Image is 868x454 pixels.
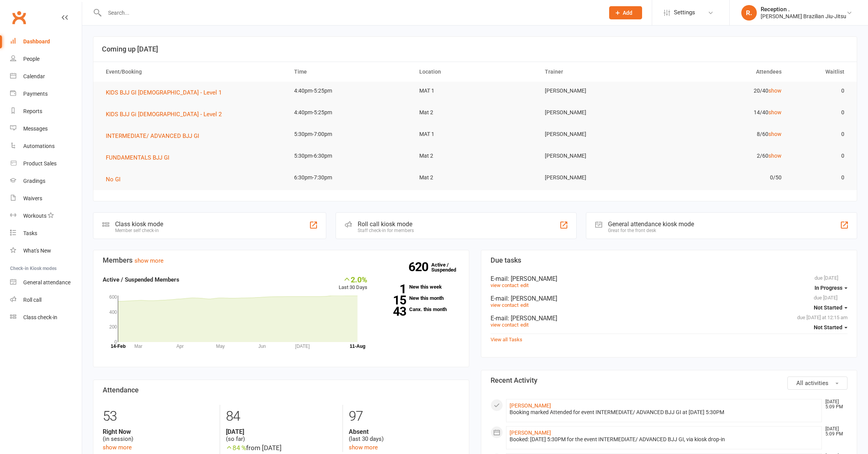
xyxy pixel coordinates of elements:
[106,111,222,118] span: KIDS BJJ Gi [DEMOGRAPHIC_DATA] - Level 2
[339,275,367,284] div: 2.0%
[115,220,163,228] div: Class kiosk mode
[10,138,82,155] a: Automations
[821,399,847,409] time: [DATE] 5:09 PM
[768,131,782,137] a: show
[23,230,37,236] div: Tasks
[102,45,848,53] h3: Coming up [DATE]
[538,62,663,82] th: Trainer
[103,386,460,394] h3: Attendance
[287,62,413,82] th: Time
[379,296,460,301] a: 15New this month
[349,405,460,428] div: 97
[23,178,45,184] div: Gradings
[23,160,57,167] div: Product Sales
[663,103,789,122] td: 14/40
[10,68,82,85] a: Calendar
[339,275,367,292] div: Last 30 Days
[815,281,847,295] button: In Progress
[106,132,199,139] span: INTERMEDIATE/ ADVANCED BJJ GI
[508,295,557,302] span: : [PERSON_NAME]
[10,172,82,190] a: Gradings
[106,153,175,162] button: FUNDAMENTALS BJJ GI
[741,5,757,21] div: R.
[10,103,82,120] a: Reports
[23,108,42,114] div: Reports
[379,283,406,295] strong: 1
[768,109,782,115] a: show
[379,307,460,312] a: 43Canx. this month
[358,228,414,233] div: Staff check-in for members
[789,125,851,143] td: 0
[789,169,851,187] td: 0
[538,169,663,187] td: [PERSON_NAME]
[23,213,46,219] div: Workouts
[520,302,529,308] a: edit
[663,147,789,165] td: 2/60
[287,103,413,122] td: 4:40pm-5:25pm
[23,73,45,79] div: Calendar
[23,143,55,149] div: Automations
[663,169,789,187] td: 0/50
[520,282,529,288] a: edit
[508,315,557,322] span: : [PERSON_NAME]
[789,82,851,100] td: 0
[520,322,529,328] a: edit
[608,228,694,233] div: Great for the front desk
[10,120,82,138] a: Messages
[379,284,460,289] a: 1New this week
[23,195,42,201] div: Waivers
[814,320,847,334] button: Not Started
[10,155,82,172] a: Product Sales
[510,436,818,443] div: Booked: [DATE] 5:30PM for the event INTERMEDIATE/ ADVANCED BJJ GI, via kiosk drop-in
[821,426,847,437] time: [DATE] 5:09 PM
[789,147,851,165] td: 0
[789,103,851,122] td: 0
[287,82,413,100] td: 4:40pm-5:25pm
[623,10,632,16] span: Add
[814,301,847,315] button: Not Started
[491,275,847,282] div: E-mail
[103,405,214,428] div: 53
[103,256,460,264] h3: Members
[814,304,842,311] span: Not Started
[674,4,695,21] span: Settings
[106,131,205,141] button: INTERMEDIATE/ ADVANCED BJJ GI
[789,62,851,82] th: Waitlist
[10,309,82,326] a: Class kiosk mode
[23,38,50,45] div: Dashboard
[226,405,337,428] div: 84
[23,91,48,97] div: Payments
[491,282,518,288] a: view contact
[10,242,82,260] a: What's New
[412,125,538,143] td: MAT 1
[431,256,465,278] a: 620Active / Suspended
[510,402,551,409] a: [PERSON_NAME]
[663,62,789,82] th: Attendees
[10,85,82,103] a: Payments
[23,297,41,303] div: Roll call
[134,257,164,264] a: show more
[226,443,337,453] div: from [DATE]
[287,169,413,187] td: 6:30pm-7:30pm
[412,103,538,122] td: Mat 2
[663,82,789,100] td: 20/40
[349,444,378,451] a: show more
[491,295,847,302] div: E-mail
[538,103,663,122] td: [PERSON_NAME]
[103,428,214,443] div: (in session)
[538,147,663,165] td: [PERSON_NAME]
[106,175,126,184] button: No GI
[768,88,782,94] a: show
[106,89,222,96] span: KIDS BJJ GI [DEMOGRAPHIC_DATA] - Level 1
[768,153,782,159] a: show
[379,294,406,306] strong: 15
[608,220,694,228] div: General attendance kiosk mode
[787,377,847,390] button: All activities
[106,154,169,161] span: FUNDAMENTALS BJJ GI
[815,285,842,291] span: In Progress
[103,444,132,451] a: show more
[102,7,599,18] input: Search...
[287,125,413,143] td: 5:30pm-7:00pm
[99,62,287,82] th: Event/Booking
[491,322,518,328] a: view contact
